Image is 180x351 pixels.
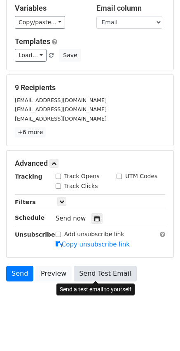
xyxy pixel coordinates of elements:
[35,266,72,281] a: Preview
[74,266,136,281] a: Send Test Email
[15,106,107,112] small: [EMAIL_ADDRESS][DOMAIN_NAME]
[15,4,84,13] h5: Variables
[56,284,135,295] div: Send a test email to yourself
[15,116,107,122] small: [EMAIL_ADDRESS][DOMAIN_NAME]
[15,231,55,238] strong: Unsubscribe
[64,172,100,181] label: Track Opens
[15,199,36,205] strong: Filters
[15,16,65,29] a: Copy/paste...
[15,127,46,137] a: +6 more
[59,49,81,62] button: Save
[125,172,157,181] label: UTM Codes
[96,4,166,13] h5: Email column
[15,97,107,103] small: [EMAIL_ADDRESS][DOMAIN_NAME]
[15,49,47,62] a: Load...
[56,241,130,248] a: Copy unsubscribe link
[15,173,42,180] strong: Tracking
[15,83,165,92] h5: 9 Recipients
[56,215,86,222] span: Send now
[139,311,180,351] iframe: Chat Widget
[15,214,44,221] strong: Schedule
[15,37,50,46] a: Templates
[6,266,33,281] a: Send
[15,159,165,168] h5: Advanced
[64,230,124,239] label: Add unsubscribe link
[64,182,98,191] label: Track Clicks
